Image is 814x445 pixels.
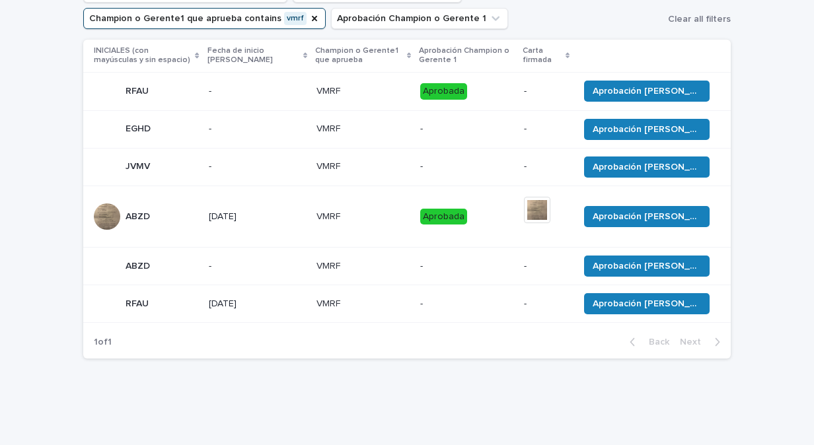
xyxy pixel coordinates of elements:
[316,258,343,272] p: VMRF
[126,83,151,97] p: RFAU
[126,209,153,222] p: ABZD
[420,123,513,135] p: -
[593,259,701,273] span: Aprobación [PERSON_NAME]
[94,44,192,68] p: INICIALES (con mayúsculas y sin espacio)
[668,15,731,24] span: Clear all filters
[584,256,710,277] button: Aprobación [PERSON_NAME]
[524,298,568,310] p: -
[420,298,513,310] p: -
[593,123,701,136] span: Aprobación [PERSON_NAME]
[83,186,731,248] tr: ABZDABZD [DATE]VMRFVMRF AprobadaAprobación [PERSON_NAME]
[126,258,153,272] p: ABZD
[126,296,151,310] p: RFAU
[523,44,562,68] p: Carta firmada
[83,248,731,285] tr: ABZDABZD -VMRFVMRF --Aprobación [PERSON_NAME]
[126,121,153,135] p: EGHD
[641,337,669,347] span: Back
[209,211,306,222] p: [DATE]
[593,210,701,223] span: Aprobación [PERSON_NAME]
[316,296,343,310] p: VMRF
[584,293,710,314] button: Aprobación [PERSON_NAME]
[675,336,731,348] button: Next
[524,261,568,272] p: -
[420,83,467,100] div: Aprobada
[209,261,306,272] p: -
[316,121,343,135] p: VMRF
[524,86,568,97] p: -
[524,161,568,172] p: -
[584,206,710,227] button: Aprobación [PERSON_NAME]
[420,261,513,272] p: -
[331,8,508,29] button: Aprobación Champion o Gerente 1
[126,158,153,172] p: JVMV
[680,337,709,347] span: Next
[619,336,675,348] button: Back
[663,9,731,29] button: Clear all filters
[584,156,710,178] button: Aprobación [PERSON_NAME]
[83,72,731,110] tr: RFAURFAU -VMRFVMRF Aprobada-Aprobación [PERSON_NAME]
[207,44,300,68] p: Fecha de inicio [PERSON_NAME]
[316,158,343,172] p: VMRF
[419,44,515,68] p: Aprobación Champion o Gerente 1
[209,86,306,97] p: -
[83,8,326,29] button: Champion o Gerente1 que aprueba
[524,123,568,135] p: -
[83,285,731,323] tr: RFAURFAU [DATE]VMRFVMRF --Aprobación [PERSON_NAME]
[420,161,513,172] p: -
[209,298,306,310] p: [DATE]
[209,161,306,172] p: -
[584,119,710,140] button: Aprobación [PERSON_NAME]
[315,44,404,68] p: Champion o Gerente1 que aprueba
[83,110,731,148] tr: EGHDEGHD -VMRFVMRF --Aprobación [PERSON_NAME]
[593,160,701,174] span: Aprobación [PERSON_NAME]
[593,297,701,310] span: Aprobación [PERSON_NAME]
[593,85,701,98] span: Aprobación [PERSON_NAME]
[209,123,306,135] p: -
[316,209,343,222] p: VMRF
[584,81,710,102] button: Aprobación [PERSON_NAME]
[83,148,731,186] tr: JVMVJVMV -VMRFVMRF --Aprobación [PERSON_NAME]
[420,209,467,225] div: Aprobada
[316,83,343,97] p: VMRF
[83,326,122,359] p: 1 of 1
